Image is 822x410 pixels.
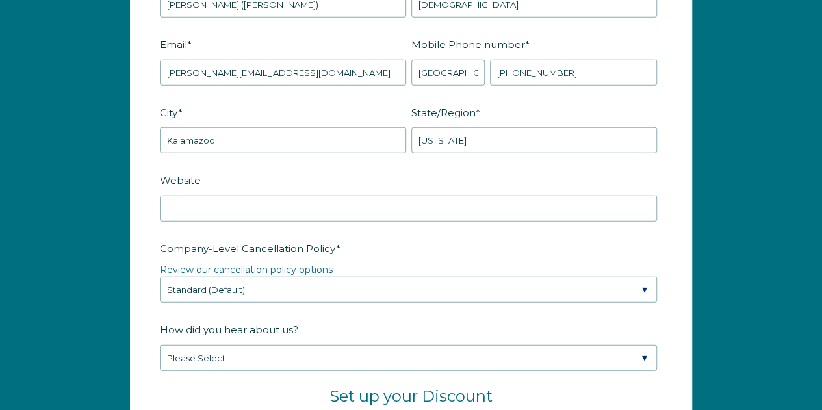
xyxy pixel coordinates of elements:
span: How did you hear about us? [160,320,298,340]
span: City [160,103,178,123]
span: Set up your Discount [329,387,493,405]
span: Company-Level Cancellation Policy [160,238,336,259]
span: Website [160,170,201,190]
span: Mobile Phone number [411,34,525,55]
a: Review our cancellation policy options [160,264,333,275]
span: State/Region [411,103,476,123]
span: Email [160,34,187,55]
